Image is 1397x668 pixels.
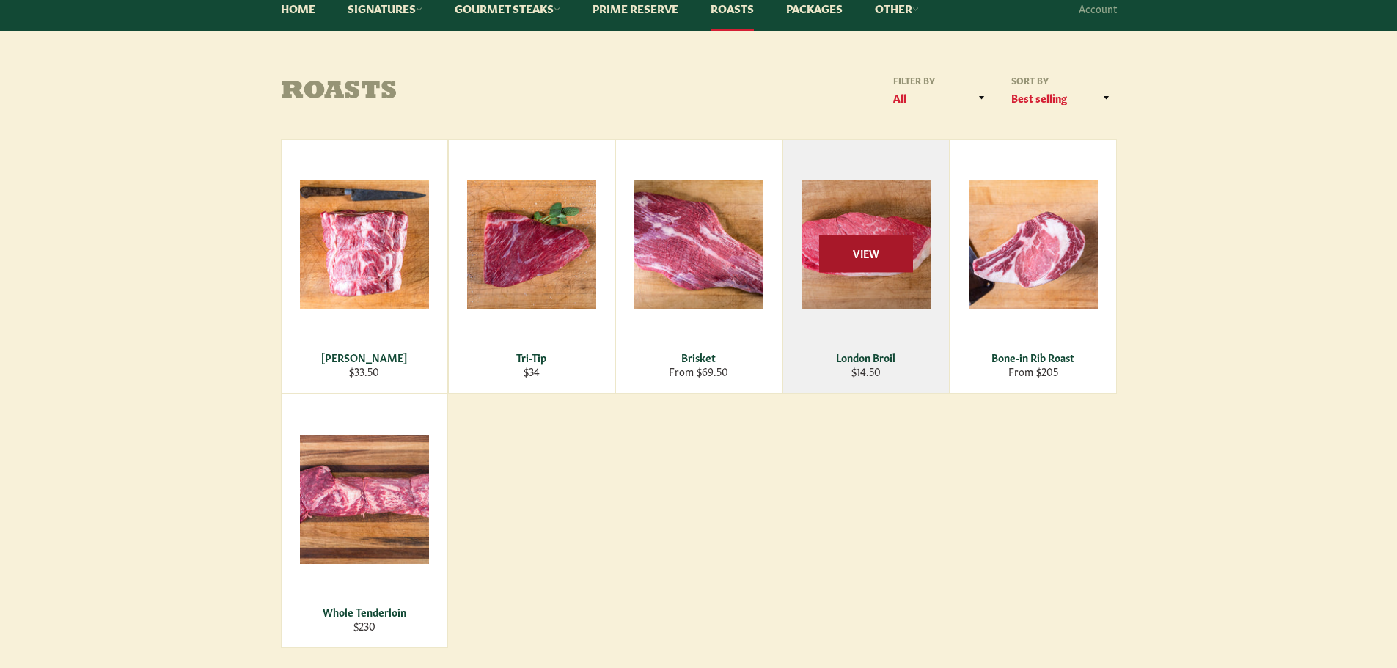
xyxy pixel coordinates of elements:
[300,435,429,564] img: Whole Tenderloin
[300,180,429,309] img: Chuck Roast
[281,78,699,107] h1: Roasts
[448,139,615,394] a: Tri-Tip Tri-Tip $34
[792,350,939,364] div: London Broil
[458,350,605,364] div: Tri-Tip
[625,350,772,364] div: Brisket
[467,180,596,309] img: Tri-Tip
[959,350,1107,364] div: Bone-in Rib Roast
[290,619,438,633] div: $230
[819,235,913,272] span: View
[290,605,438,619] div: Whole Tenderloin
[290,350,438,364] div: [PERSON_NAME]
[950,139,1117,394] a: Bone-in Rib Roast Bone-in Rib Roast From $205
[782,139,950,394] a: London Broil London Broil $14.50 View
[888,74,992,87] label: Filter by
[281,394,448,648] a: Whole Tenderloin Whole Tenderloin $230
[290,364,438,378] div: $33.50
[1007,74,1117,87] label: Sort by
[615,139,782,394] a: Brisket Brisket From $69.50
[969,180,1098,309] img: Bone-in Rib Roast
[625,364,772,378] div: From $69.50
[281,139,448,394] a: Chuck Roast [PERSON_NAME] $33.50
[458,364,605,378] div: $34
[959,364,1107,378] div: From $205
[634,180,763,309] img: Brisket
